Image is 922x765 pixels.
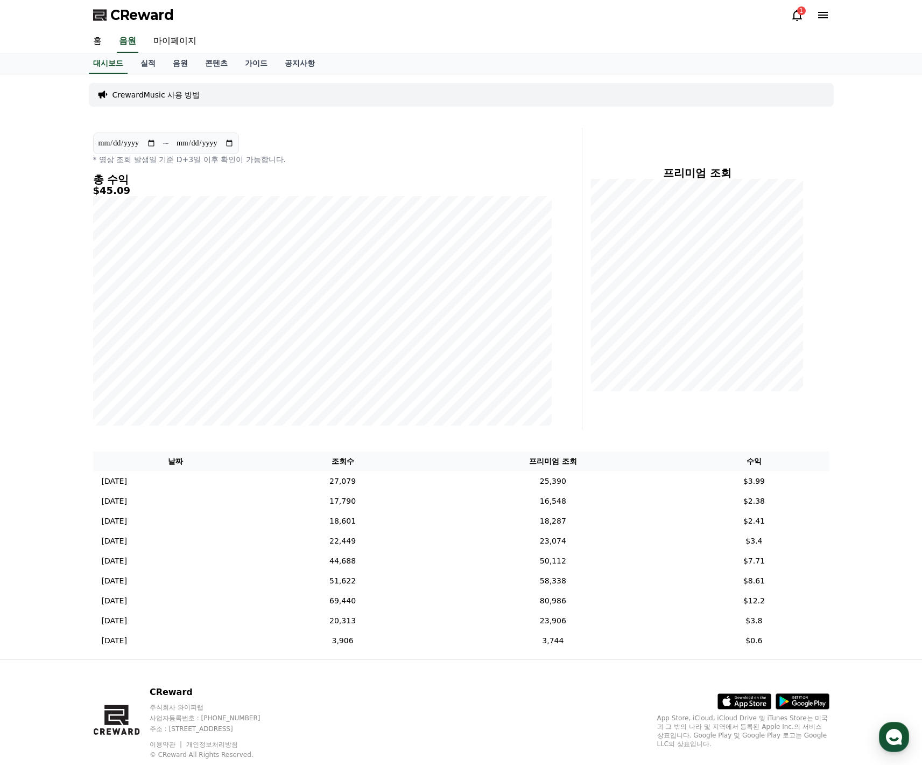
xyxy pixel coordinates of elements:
[427,471,679,491] td: 25,390
[427,571,679,591] td: 58,338
[679,451,829,471] th: 수익
[427,531,679,551] td: 23,074
[110,6,174,24] span: CReward
[145,30,205,53] a: 마이페이지
[258,631,427,651] td: 3,906
[258,611,427,631] td: 20,313
[102,516,127,527] p: [DATE]
[117,30,138,53] a: 음원
[150,750,281,759] p: © CReward All Rights Reserved.
[797,6,806,15] div: 1
[150,725,281,733] p: 주소 : [STREET_ADDRESS]
[196,53,236,74] a: 콘텐츠
[258,531,427,551] td: 22,449
[427,551,679,571] td: 50,112
[150,714,281,722] p: 사업자등록번호 : [PHONE_NUMBER]
[85,30,110,53] a: 홈
[427,611,679,631] td: 23,906
[102,496,127,507] p: [DATE]
[112,89,200,100] a: CrewardMusic 사용 방법
[93,185,552,196] h5: $45.09
[258,591,427,611] td: 69,440
[102,476,127,487] p: [DATE]
[150,741,184,748] a: 이용약관
[679,611,829,631] td: $3.8
[679,491,829,511] td: $2.38
[591,167,804,179] h4: 프리미엄 조회
[427,491,679,511] td: 16,548
[258,571,427,591] td: 51,622
[132,53,164,74] a: 실적
[258,511,427,531] td: 18,601
[102,595,127,607] p: [DATE]
[93,154,552,165] p: * 영상 조회 발생일 기준 D+3일 이후 확인이 가능합니다.
[163,137,170,150] p: ~
[102,635,127,646] p: [DATE]
[679,511,829,531] td: $2.41
[276,53,323,74] a: 공지사항
[93,6,174,24] a: CReward
[89,53,128,74] a: 대시보드
[427,451,679,471] th: 프리미엄 조회
[102,535,127,547] p: [DATE]
[150,686,281,699] p: CReward
[102,575,127,587] p: [DATE]
[679,591,829,611] td: $12.2
[427,631,679,651] td: 3,744
[164,53,196,74] a: 음원
[679,471,829,491] td: $3.99
[679,571,829,591] td: $8.61
[236,53,276,74] a: 가이드
[102,555,127,567] p: [DATE]
[258,471,427,491] td: 27,079
[93,173,552,185] h4: 총 수익
[258,491,427,511] td: 17,790
[150,703,281,712] p: 주식회사 와이피랩
[679,531,829,551] td: $3.4
[679,631,829,651] td: $0.6
[657,714,829,748] p: App Store, iCloud, iCloud Drive 및 iTunes Store는 미국과 그 밖의 나라 및 지역에서 등록된 Apple Inc.의 서비스 상표입니다. Goo...
[102,615,127,627] p: [DATE]
[427,511,679,531] td: 18,287
[186,741,238,748] a: 개인정보처리방침
[679,551,829,571] td: $7.71
[258,451,427,471] th: 조회수
[93,451,258,471] th: 날짜
[258,551,427,571] td: 44,688
[427,591,679,611] td: 80,986
[791,9,804,22] a: 1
